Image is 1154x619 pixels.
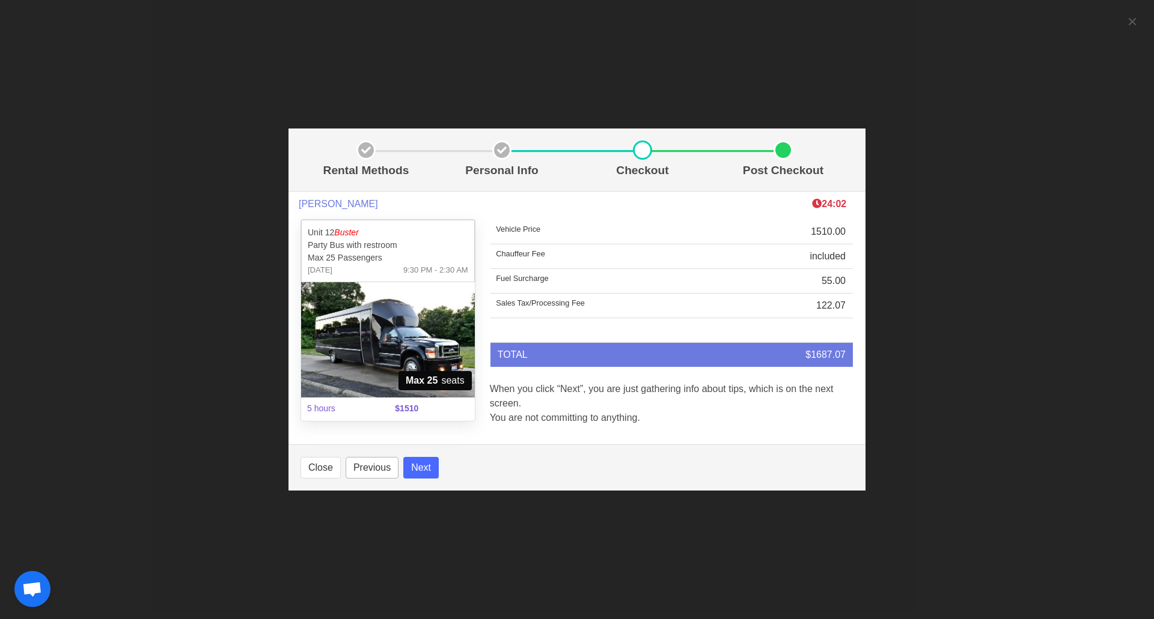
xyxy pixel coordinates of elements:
p: Party Bus with restroom [308,239,468,252]
td: $1687.07 [725,343,853,367]
span: seats [398,371,472,390]
p: When you click “Next”, you are just gathering info about tips, which is on the next screen. [490,382,853,411]
td: 1510.00 [725,220,853,244]
td: Sales Tax/Processing Fee [490,294,725,318]
b: 24:02 [812,199,846,209]
span: [DATE] [308,264,332,276]
span: The clock is ticking ⁠— this timer shows how long we'll hold this limo during checkout. If time r... [812,199,846,209]
button: Previous [346,457,398,479]
td: 55.00 [725,269,853,294]
strong: Max 25 [406,373,438,388]
td: TOTAL [490,343,725,367]
button: Close [301,457,341,479]
p: Unit 12 [308,226,468,239]
p: Rental Methods [305,162,427,180]
td: 122.07 [725,294,853,318]
td: included [725,244,853,269]
img: 12%2001.jpg [301,282,475,397]
p: You are not committing to anything. [490,411,853,425]
td: Vehicle Price [490,220,725,244]
p: Checkout [577,162,708,180]
span: 9:30 PM - 2:30 AM [403,264,468,276]
span: 5 hours [300,395,388,422]
p: Personal Info [436,162,567,180]
em: Buster [334,228,358,237]
td: Chauffeur Fee [490,244,725,269]
button: Next [403,457,439,479]
p: Max 25 Passengers [308,252,468,264]
span: [PERSON_NAME] [299,198,378,210]
a: Open chat [14,571,50,607]
p: Post Checkout [718,162,849,180]
td: Fuel Surcharge [490,269,725,294]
